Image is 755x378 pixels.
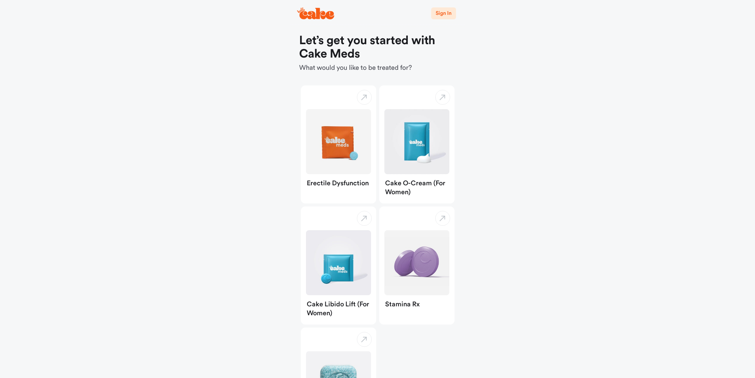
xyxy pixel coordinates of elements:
img: Cake Libido Lift (for Women) [306,230,371,295]
button: Cake Libido Lift (for Women)Cake Libido Lift (for Women) [301,206,376,325]
h1: Let’s get you started with Cake Meds [299,34,456,61]
div: Cake O-Cream (for Women) [379,174,455,203]
button: Sign In [431,7,456,19]
div: Cake Libido Lift (for Women) [301,295,376,325]
img: Erectile Dysfunction [306,109,371,174]
button: Cake O-Cream (for Women)Cake O-Cream (for Women) [379,85,455,203]
div: What would you like to be treated for? [299,34,456,73]
button: Stamina RxStamina Rx [379,206,455,325]
img: Stamina Rx [384,230,449,295]
span: Sign In [436,11,451,16]
button: Erectile DysfunctionErectile Dysfunction [301,85,376,203]
div: Stamina Rx [379,295,455,316]
img: Cake O-Cream (for Women) [384,109,449,174]
div: Erectile Dysfunction [301,174,376,195]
